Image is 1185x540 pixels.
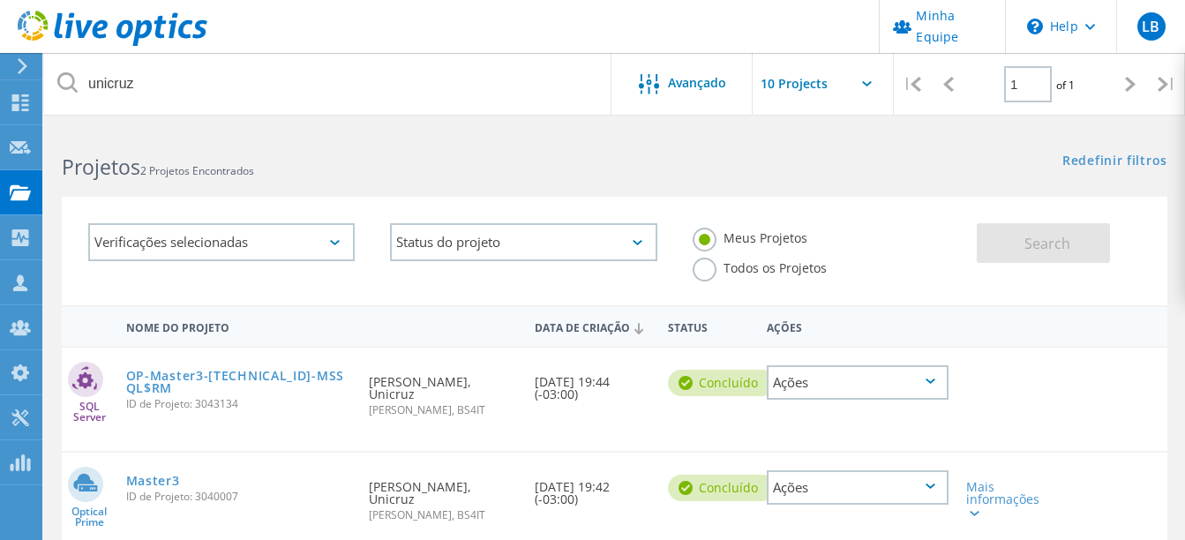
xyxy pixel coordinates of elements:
a: Master3 [126,475,180,487]
span: SQL Server [62,401,117,423]
div: [PERSON_NAME], Unicruz [360,453,526,538]
div: Concluído [668,370,776,396]
div: Status do projeto [390,223,656,261]
div: Mais informações [966,481,1037,518]
div: | [894,53,930,116]
a: OP-Master3-[TECHNICAL_ID]-MSSQL$RM [126,370,352,394]
span: [PERSON_NAME], BS4IT [369,405,517,416]
div: Nome do Projeto [117,310,361,342]
div: [DATE] 19:42 (-03:00) [526,453,658,523]
a: Redefinir filtros [1062,154,1167,169]
div: Verificações selecionadas [88,223,355,261]
button: Search [977,223,1110,263]
span: ID de Projeto: 3043134 [126,399,352,409]
span: Search [1024,234,1070,253]
b: Projetos [62,153,140,181]
input: Pesquisar projetos por nome, proprietário, ID, empresa, etc [44,53,612,115]
div: Status [659,310,759,342]
div: Concluído [668,475,776,501]
span: ID de Projeto: 3040007 [126,491,352,502]
span: of 1 [1056,78,1075,93]
div: Data de Criação [526,310,658,343]
div: Ações [767,470,949,505]
div: Ações [767,365,949,400]
span: [PERSON_NAME], BS4IT [369,510,517,521]
div: Ações [758,310,957,342]
div: [DATE] 19:44 (-03:00) [526,348,658,418]
a: Live Optics Dashboard [18,37,207,49]
span: Avançado [668,77,726,89]
label: Meus Projetos [693,228,807,244]
div: [PERSON_NAME], Unicruz [360,348,526,433]
label: Todos os Projetos [693,258,827,274]
span: 2 Projetos Encontrados [140,163,254,178]
svg: \n [1027,19,1043,34]
div: | [1149,53,1185,116]
span: LB [1142,19,1159,34]
span: Optical Prime [62,506,117,528]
